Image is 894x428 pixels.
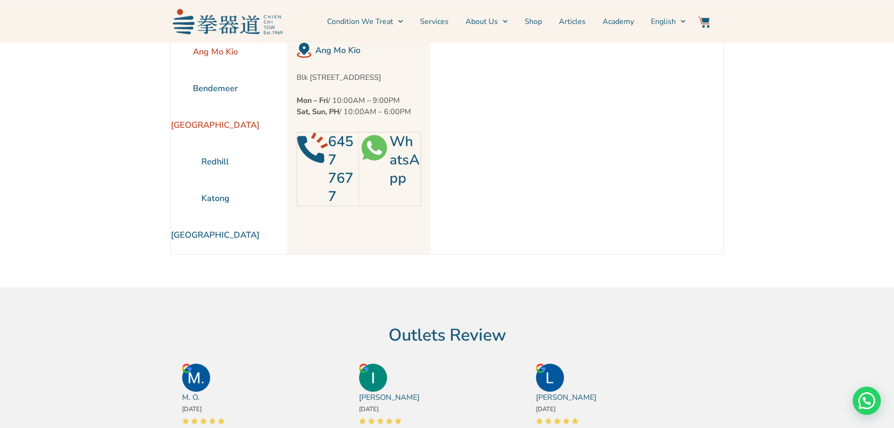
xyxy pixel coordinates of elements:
[359,405,379,413] span: [DATE]
[327,10,403,33] a: Condition We Treat
[559,10,586,33] a: Articles
[182,364,210,392] img: M. O.
[536,392,596,403] a: [PERSON_NAME]
[651,16,676,27] span: English
[420,10,449,33] a: Services
[297,95,421,117] p: / 10:00AM – 9:00PM / 10:00AM – 6:00PM
[359,364,387,392] img: Ivy Tan
[430,33,696,254] iframe: Chien Chi Tow Healthcare Ang Mo Kio
[536,364,564,392] img: Lim Paul
[182,392,199,403] a: M. O.
[603,10,634,33] a: Academy
[315,44,421,57] h2: Ang Mo Kio
[525,10,542,33] a: Shop
[651,10,686,33] a: English
[287,10,686,33] nav: Menu
[466,10,508,33] a: About Us
[359,392,420,403] a: [PERSON_NAME]
[536,405,556,413] span: [DATE]
[182,405,202,413] span: [DATE]
[297,95,328,106] strong: Mon – Fri
[177,325,717,346] h2: Outlets Review
[297,72,421,83] p: Blk [STREET_ADDRESS]
[328,132,353,206] a: 6457 7677
[297,107,339,117] strong: Sat, Sun, PH
[390,132,420,188] a: WhatsApp
[698,16,710,28] img: Website Icon-03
